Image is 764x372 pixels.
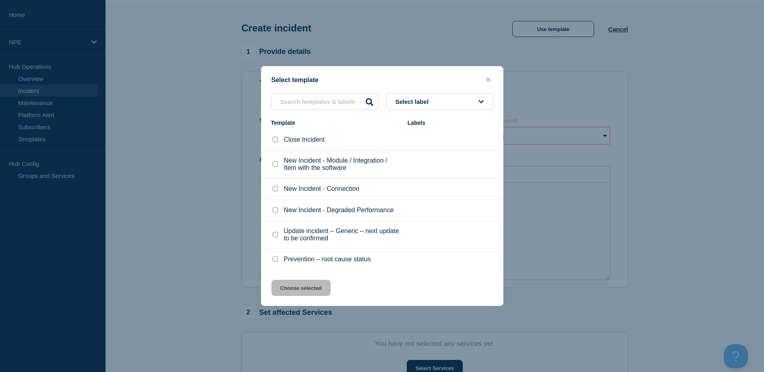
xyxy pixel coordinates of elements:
[273,161,278,167] input: New Incident - Module / Integration / Item with the software checkbox
[271,280,331,296] button: Choose selected
[273,137,278,142] input: Close Incident checkbox
[408,120,493,126] div: Labels
[284,256,371,263] p: Prevention – root cause status
[284,136,325,143] p: Close Incident
[284,227,400,242] p: Update incident – Generic – next update to be confirmed
[273,207,278,213] input: New Incident - Degraded Performance checkbox
[273,256,278,262] input: Prevention – root cause status checkbox
[271,120,400,126] div: Template
[261,76,503,84] div: Select template
[284,207,394,214] p: New Incident - Degraded Performance
[484,76,493,84] button: close button
[284,157,400,172] p: New Incident - Module / Integration / Item with the software
[284,185,360,192] p: New Incident - Connection
[273,186,278,191] input: New Incident - Connection checkbox
[386,93,493,110] button: Select label
[271,93,378,110] input: Search templates & labels
[395,98,432,105] span: Select label
[273,232,278,237] input: Update incident – Generic – next update to be confirmed checkbox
